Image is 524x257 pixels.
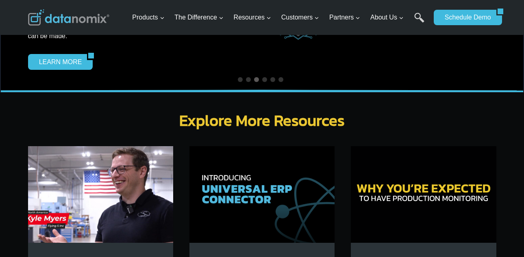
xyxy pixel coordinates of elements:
a: Search [414,13,424,31]
img: Datanomix [28,9,109,26]
a: LEARN MORE [28,54,87,69]
span: Customers [281,12,319,23]
a: Schedule Demo [434,10,496,25]
span: Last Name [183,0,209,8]
span: Phone number [183,34,220,41]
span: About Us [370,12,404,23]
img: Don’t Get Left Behind: Why Shops With Real-Time Production Monitoring Win More Work [351,146,496,243]
span: The Difference [174,12,224,23]
span: Partners [329,12,360,23]
span: Products [132,12,164,23]
img: How the Datanomix Universal ERP Connector Transforms Job Performance & ERP Insights [189,146,335,243]
a: Terms [91,181,103,187]
span: State/Region [183,100,214,108]
nav: Primary Navigation [129,4,430,31]
strong: Explore More Resources [179,109,345,132]
span: Resources [234,12,271,23]
a: Privacy Policy [111,181,137,187]
iframe: Popup CTA [4,113,135,253]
